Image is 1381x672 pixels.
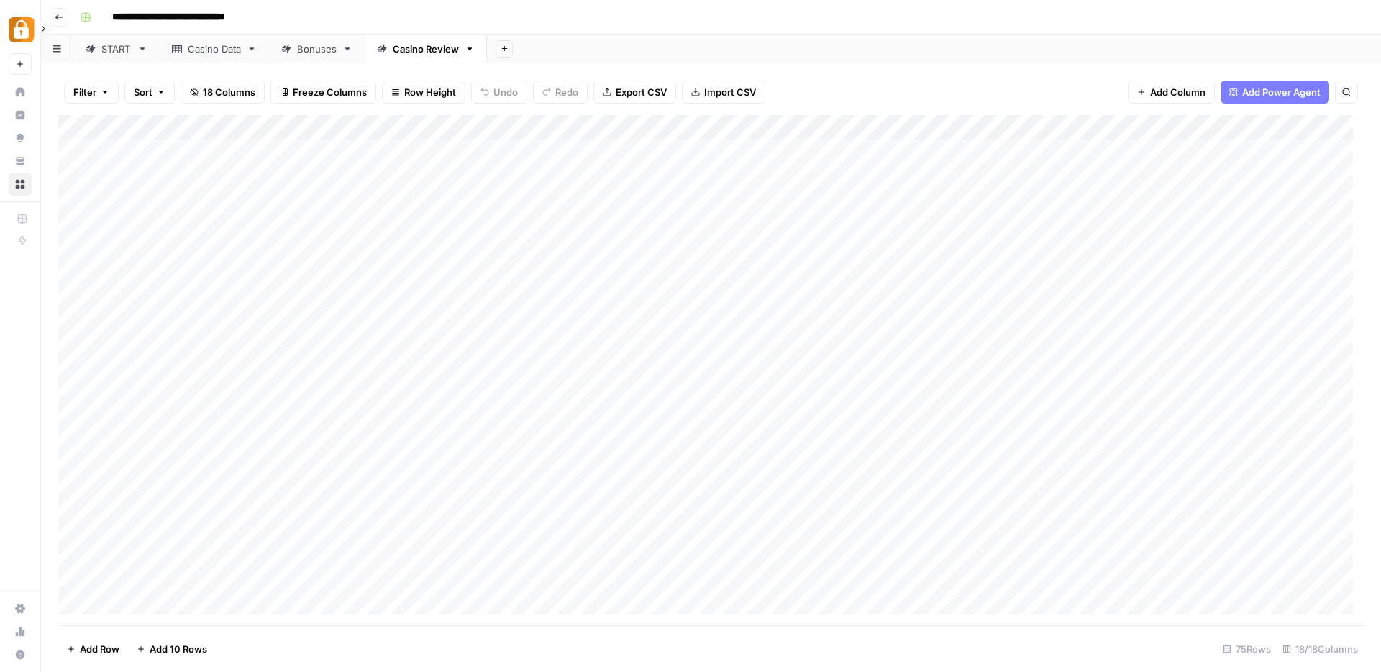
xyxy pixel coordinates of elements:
[1277,637,1364,660] div: 18/18 Columns
[1242,85,1321,99] span: Add Power Agent
[616,85,667,99] span: Export CSV
[160,35,269,63] a: Casino Data
[9,173,32,196] a: Browse
[9,620,32,643] a: Usage
[269,35,365,63] a: Bonuses
[58,637,128,660] button: Add Row
[9,104,32,127] a: Insights
[9,127,32,150] a: Opportunities
[493,85,518,99] span: Undo
[64,81,119,104] button: Filter
[9,643,32,666] button: Help + Support
[9,17,35,42] img: Adzz Logo
[124,81,175,104] button: Sort
[134,85,152,99] span: Sort
[150,642,207,656] span: Add 10 Rows
[9,597,32,620] a: Settings
[101,42,132,56] div: START
[293,85,367,99] span: Freeze Columns
[393,42,459,56] div: Casino Review
[73,85,96,99] span: Filter
[9,81,32,104] a: Home
[188,42,241,56] div: Casino Data
[203,85,255,99] span: 18 Columns
[297,42,337,56] div: Bonuses
[533,81,588,104] button: Redo
[1128,81,1215,104] button: Add Column
[365,35,487,63] a: Casino Review
[181,81,265,104] button: 18 Columns
[1217,637,1277,660] div: 75 Rows
[1150,85,1205,99] span: Add Column
[682,81,765,104] button: Import CSV
[1221,81,1329,104] button: Add Power Agent
[593,81,676,104] button: Export CSV
[382,81,465,104] button: Row Height
[555,85,578,99] span: Redo
[9,150,32,173] a: Your Data
[404,85,456,99] span: Row Height
[270,81,376,104] button: Freeze Columns
[9,12,32,47] button: Workspace: Adzz
[80,642,119,656] span: Add Row
[471,81,527,104] button: Undo
[128,637,216,660] button: Add 10 Rows
[704,85,756,99] span: Import CSV
[73,35,160,63] a: START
